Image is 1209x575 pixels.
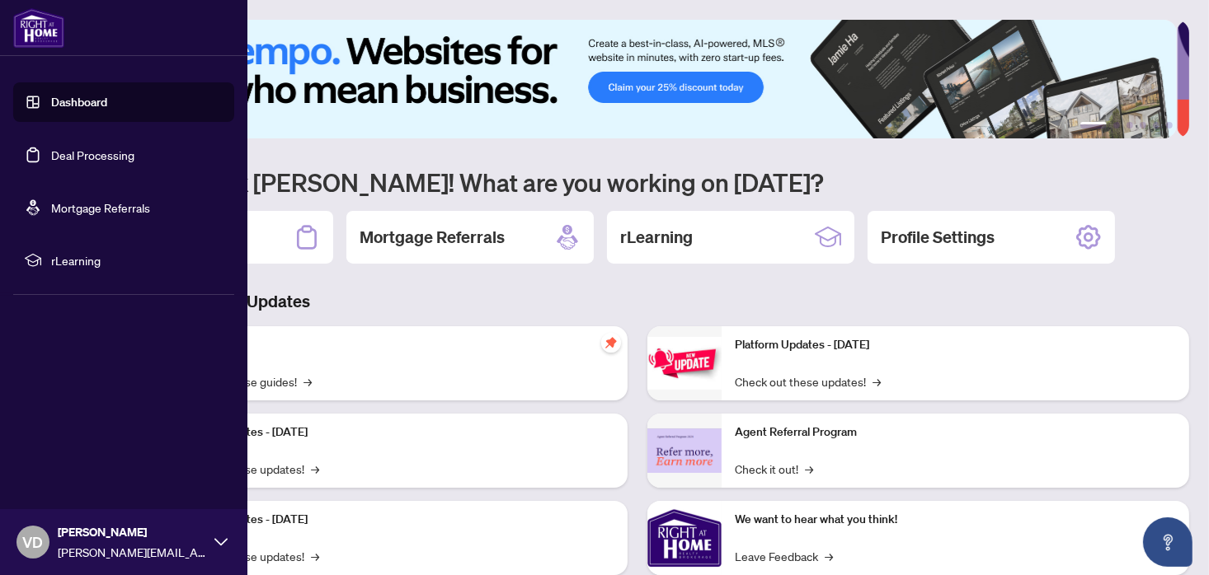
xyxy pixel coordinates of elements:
h3: Brokerage & Industry Updates [86,290,1189,313]
button: 5 [1153,122,1160,129]
button: 2 [1113,122,1120,129]
a: Check it out!→ [735,460,813,478]
button: Open asap [1143,517,1193,567]
span: → [873,372,881,390]
p: Self-Help [173,336,614,354]
button: 6 [1166,122,1173,129]
span: → [311,460,319,478]
p: Platform Updates - [DATE] [735,336,1176,354]
a: Leave Feedback→ [735,547,833,565]
a: Check out these updates!→ [735,372,881,390]
span: → [825,547,833,565]
span: rLearning [51,251,223,269]
span: → [303,372,312,390]
span: pushpin [601,333,621,353]
span: → [805,460,813,478]
img: We want to hear what you think! [647,501,722,575]
a: Dashboard [51,95,107,110]
button: 1 [1080,122,1107,129]
span: → [311,547,319,565]
p: Platform Updates - [DATE] [173,423,614,442]
h2: Profile Settings [881,226,995,249]
h2: Mortgage Referrals [360,226,505,249]
span: [PERSON_NAME][EMAIL_ADDRESS][DOMAIN_NAME] [58,543,206,561]
span: [PERSON_NAME] [58,523,206,541]
p: Agent Referral Program [735,423,1176,442]
img: Agent Referral Program [647,428,722,474]
button: 4 [1140,122,1146,129]
h1: Welcome back [PERSON_NAME]! What are you working on [DATE]? [86,166,1189,198]
a: Mortgage Referrals [51,200,150,215]
button: 3 [1127,122,1133,129]
p: We want to hear what you think! [735,511,1176,529]
p: Platform Updates - [DATE] [173,511,614,529]
img: logo [13,8,64,48]
img: Platform Updates - June 23, 2025 [647,337,722,389]
img: Slide 0 [86,20,1177,138]
span: VD [23,531,44,554]
a: Deal Processing [51,147,134,162]
h2: rLearning [620,226,693,249]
